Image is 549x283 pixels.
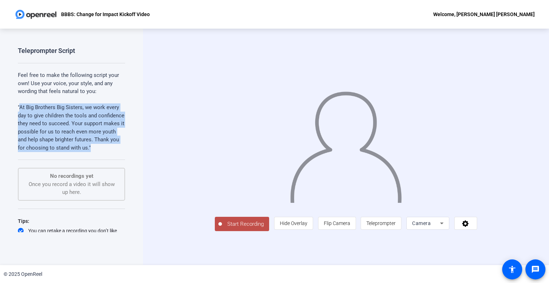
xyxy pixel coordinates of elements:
button: Hide Overlay [274,217,313,230]
div: You can retake a recording you don’t like [18,227,125,234]
p: No recordings yet [26,172,117,180]
img: overlay [289,85,402,203]
div: Teleprompter Script [18,47,75,55]
mat-icon: accessibility [508,265,516,274]
div: Tips: [18,217,125,225]
button: Flip Camera [318,217,356,230]
span: Start Recording [222,220,269,228]
span: Flip Camera [324,220,350,226]
p: "At Big Brothers Big Sisters, we work every day to give children the tools and confidence they ne... [18,103,125,152]
img: OpenReel logo [14,7,58,21]
button: Start Recording [215,217,269,231]
mat-icon: message [531,265,540,274]
span: Hide Overlay [280,220,307,226]
div: © 2025 OpenReel [4,270,42,278]
div: Welcome, [PERSON_NAME] [PERSON_NAME] [433,10,535,19]
span: Camera [412,220,431,226]
span: Teleprompter [366,220,396,226]
p: BBBS: Change for Impact Kickoff Video [61,10,150,19]
p: Feel free to make the following script your own! Use your voice, your style, and any wording that... [18,71,125,96]
button: Teleprompter [361,217,401,230]
div: Once you record a video it will show up here. [26,172,117,196]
